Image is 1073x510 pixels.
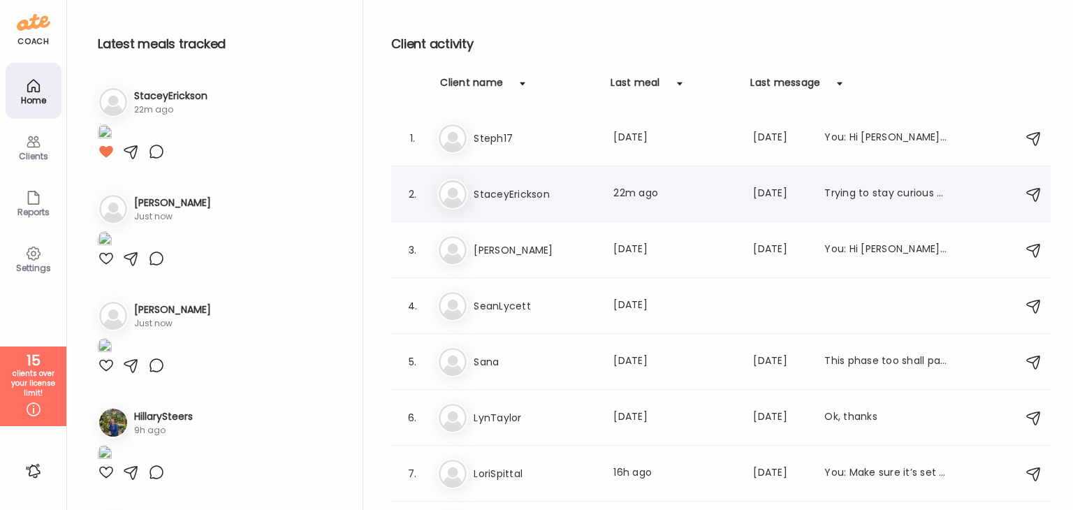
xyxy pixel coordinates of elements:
[8,96,59,105] div: Home
[5,369,61,398] div: clients over your license limit!
[134,409,193,424] h3: HillarySteers
[98,124,112,143] img: images%2Fh1js0q8Qdkgd2DV7yTtLcwWS4bK2%2FESGFlgM5WeON33oFwmme%2FtXB5zyVMlzvZx6SGQrqy_1080
[404,130,421,147] div: 1.
[99,409,127,437] img: avatars%2FRJteFs3GhigpuZE7lLqV7PdZ69D2
[824,242,947,258] div: You: Hi [PERSON_NAME], we have a virtual session together now. Are you available?
[613,186,736,203] div: 22m ago
[613,465,736,482] div: 16h ago
[134,210,211,223] div: Just now
[613,409,736,426] div: [DATE]
[613,298,736,314] div: [DATE]
[8,152,59,161] div: Clients
[99,302,127,330] img: bg-avatar-default.svg
[8,263,59,272] div: Settings
[404,354,421,370] div: 5.
[404,465,421,482] div: 7.
[753,130,808,147] div: [DATE]
[98,231,112,250] img: images%2FhxJHcY0CUMWWudkm1AkmnKk4XNQ2%2FPqINMeK77f5kYXs7Ypa5%2FyEjZG9Gw0QBTs17pRItR_1080
[439,292,467,320] img: bg-avatar-default.svg
[404,298,421,314] div: 4.
[99,88,127,116] img: bg-avatar-default.svg
[753,242,808,258] div: [DATE]
[134,424,193,437] div: 9h ago
[824,409,947,426] div: Ok, thanks
[474,409,597,426] h3: LynTaylor
[134,303,211,317] h3: [PERSON_NAME]
[613,130,736,147] div: [DATE]
[753,409,808,426] div: [DATE]
[750,75,820,98] div: Last message
[474,354,597,370] h3: Sana
[98,445,112,464] img: images%2FRJteFs3GhigpuZE7lLqV7PdZ69D2%2FUza3Xq5Rj20YgLnD2fna%2FR2VAUr5asXZGiRhGJClW_1080
[134,317,211,330] div: Just now
[17,36,49,48] div: coach
[404,242,421,258] div: 3.
[404,186,421,203] div: 2.
[474,465,597,482] h3: LoriSpittal
[134,103,207,116] div: 22m ago
[134,196,211,210] h3: [PERSON_NAME]
[98,338,112,357] img: images%2FMtcnm53qDHMSHujxAUWRTRxzFMX2%2FaLdceU6LwO6cAzFSkylj%2FvUK1DbAhrflThH43nFPf_1080
[611,75,659,98] div: Last meal
[613,354,736,370] div: [DATE]
[99,195,127,223] img: bg-avatar-default.svg
[439,404,467,432] img: bg-avatar-default.svg
[17,11,50,34] img: ate
[98,34,340,54] h2: Latest meals tracked
[440,75,503,98] div: Client name
[474,130,597,147] h3: Steph17
[824,354,947,370] div: This phase too shall pass. It's wonderful that I can be more mindful in how my choices are affect...
[824,465,947,482] div: You: Make sure it’s set to lbs
[439,124,467,152] img: bg-avatar-default.svg
[134,89,207,103] h3: StaceyErickson
[391,34,1051,54] h2: Client activity
[824,130,947,147] div: You: Hi [PERSON_NAME], keeping track of a weekly average weight by weighing daily and getting a 7...
[439,348,467,376] img: bg-avatar-default.svg
[439,180,467,208] img: bg-avatar-default.svg
[404,409,421,426] div: 6.
[753,186,808,203] div: [DATE]
[613,242,736,258] div: [DATE]
[753,354,808,370] div: [DATE]
[439,460,467,488] img: bg-avatar-default.svg
[474,298,597,314] h3: SeanLycett
[474,242,597,258] h3: [PERSON_NAME]
[5,352,61,369] div: 15
[439,236,467,264] img: bg-avatar-default.svg
[8,207,59,217] div: Reports
[753,465,808,482] div: [DATE]
[824,186,947,203] div: Trying to stay curious and positive and trust I am capable of change too, [PERSON_NAME]. But [DAT...
[474,186,597,203] h3: StaceyErickson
